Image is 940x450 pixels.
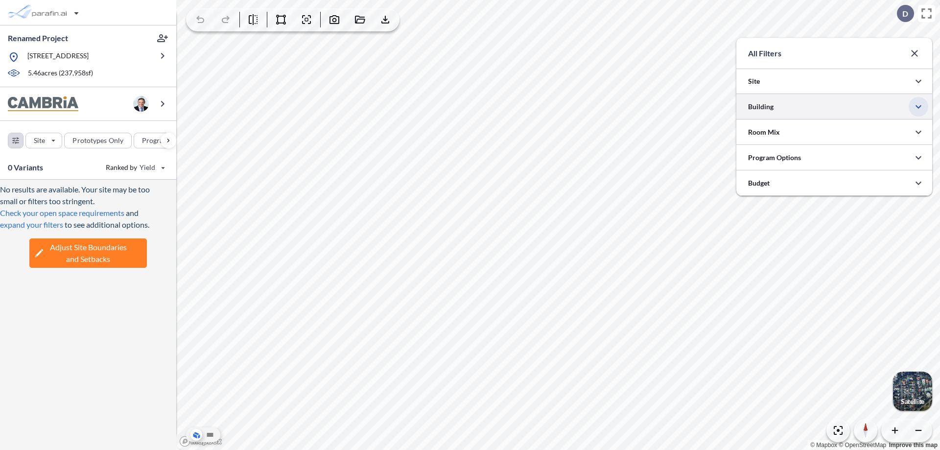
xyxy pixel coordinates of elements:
button: Adjust Site Boundariesand Setbacks [29,238,147,268]
a: Mapbox homepage [179,436,222,447]
img: BrandImage [8,96,78,112]
a: Mapbox [810,442,837,449]
button: Program [134,133,187,148]
p: Renamed Project [8,33,68,44]
p: Satellite [901,398,924,405]
button: Prototypes Only [64,133,132,148]
img: user logo [133,96,149,112]
img: Switcher Image [893,372,932,411]
p: 0 Variants [8,162,44,173]
p: Room Mix [748,127,780,137]
p: [STREET_ADDRESS] [27,51,89,63]
p: Site [34,136,45,145]
button: Switcher ImageSatellite [893,372,932,411]
p: D [902,9,908,18]
button: Site [25,133,62,148]
button: Aerial View [190,429,202,441]
p: Prototypes Only [72,136,123,145]
p: Program [142,136,169,145]
p: Site [748,76,760,86]
a: Improve this map [889,442,938,449]
span: Yield [140,163,156,172]
p: Program Options [748,153,801,163]
span: Adjust Site Boundaries and Setbacks [50,241,127,265]
button: Ranked by Yield [98,160,171,175]
p: All Filters [748,47,781,59]
p: Budget [748,178,770,188]
p: 5.46 acres ( 237,958 sf) [28,68,93,79]
button: Site Plan [204,429,216,441]
a: OpenStreetMap [839,442,886,449]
